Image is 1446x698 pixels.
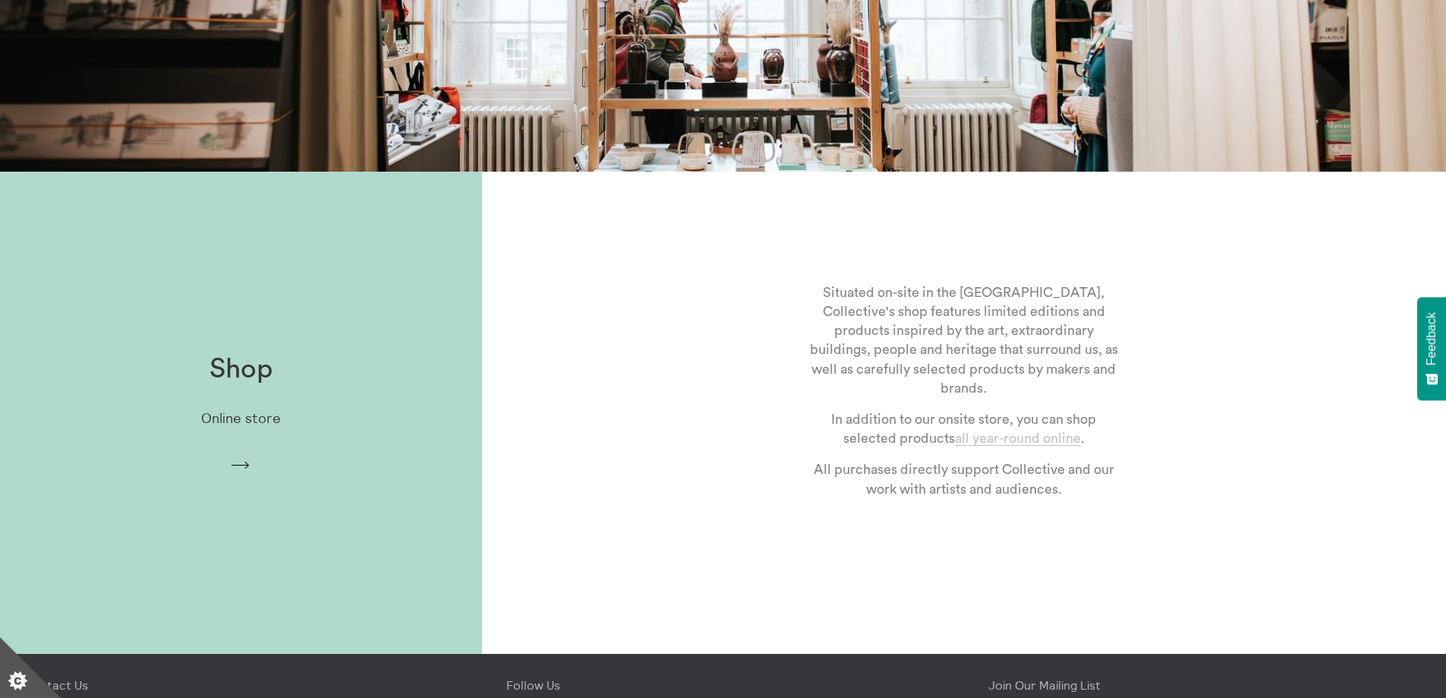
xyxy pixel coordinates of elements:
[1417,297,1446,400] button: Feedback - Show survey
[201,411,281,427] p: Online store
[808,460,1120,498] p: All purchases directly support Collective and our work with artists and audiences.
[988,678,1422,692] h4: Join Our Mailing List
[209,354,273,385] h1: Shop
[808,410,1120,448] p: In addition to our onsite store, you can shop selected products .
[808,283,1120,398] p: Situated on-site in the [GEOGRAPHIC_DATA], Collective's shop features limited editions and produc...
[24,678,458,692] h4: Contact Us
[1425,312,1438,365] span: Feedback
[506,678,940,692] h4: Follow Us
[955,431,1081,446] a: all year-round online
